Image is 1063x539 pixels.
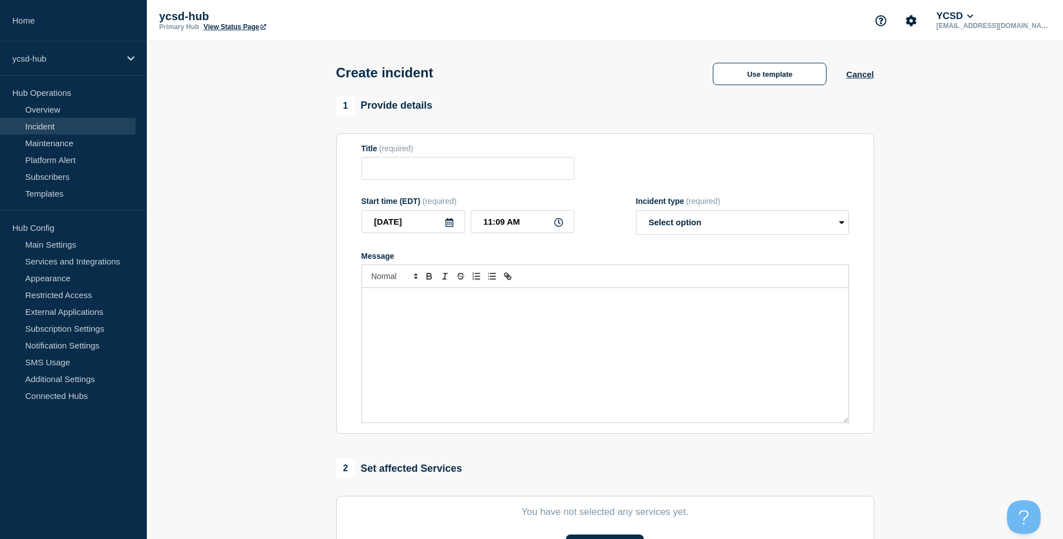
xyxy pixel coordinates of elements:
span: (required) [379,144,414,153]
a: View Status Page [203,23,266,31]
button: Toggle link [500,269,516,283]
input: Title [361,157,574,180]
div: Set affected Services [336,459,462,478]
p: Primary Hub [159,23,199,31]
button: Toggle bulleted list [484,269,500,283]
p: ycsd-hub [159,10,383,23]
button: YCSD [934,11,976,22]
div: Start time (EDT) [361,197,574,206]
div: Message [361,252,849,261]
h1: Create incident [336,65,433,81]
button: Toggle strikethrough text [453,269,468,283]
p: [EMAIL_ADDRESS][DOMAIN_NAME] [934,22,1051,30]
span: 2 [336,459,355,478]
button: Toggle ordered list [468,269,484,283]
div: Incident type [636,197,849,206]
button: Toggle bold text [421,269,437,283]
button: Account settings [899,9,923,32]
iframe: Help Scout Beacon - Open [1007,500,1041,534]
button: Use template [713,63,827,85]
span: Font size [366,269,421,283]
button: Toggle italic text [437,269,453,283]
div: Message [362,288,848,422]
span: (required) [686,197,721,206]
div: Title [361,144,574,153]
p: ycsd-hub [12,54,120,63]
p: You have not selected any services yet. [361,507,849,518]
button: Support [869,9,893,32]
input: HH:MM A [471,210,574,233]
input: YYYY-MM-DD [361,210,465,233]
span: 1 [336,96,355,115]
button: Cancel [846,69,874,79]
div: Provide details [336,96,433,115]
span: (required) [423,197,457,206]
select: Incident type [636,210,849,235]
